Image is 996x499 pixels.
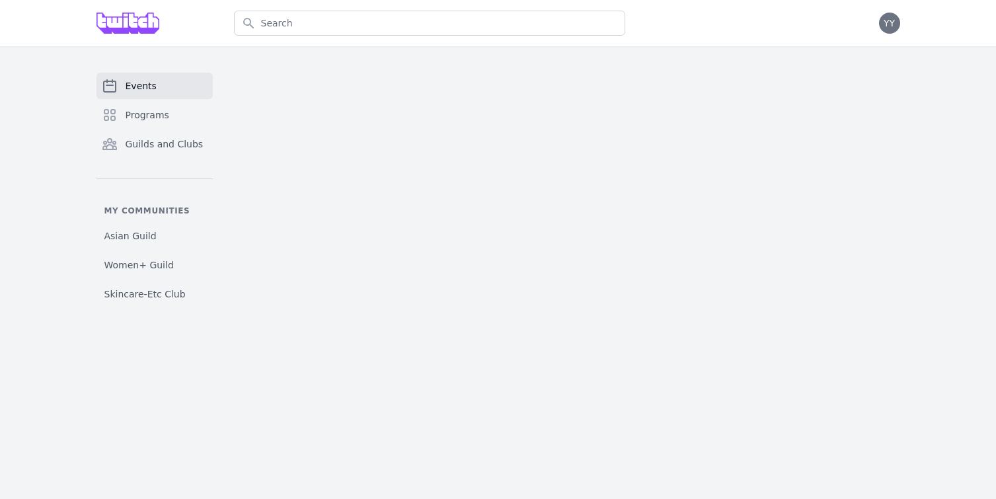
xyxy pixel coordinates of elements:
p: My communities [96,206,213,216]
a: Women+ Guild [96,253,213,277]
a: Guilds and Clubs [96,131,213,157]
span: Events [126,79,157,93]
a: Skincare-Etc Club [96,282,213,306]
span: Women+ Guild [104,258,174,272]
span: Guilds and Clubs [126,137,204,151]
span: Skincare-Etc Club [104,288,186,301]
a: Events [96,73,213,99]
input: Search [234,11,625,36]
nav: Sidebar [96,73,213,306]
button: YY [879,13,900,34]
span: Asian Guild [104,229,157,243]
img: Grove [96,13,160,34]
a: Asian Guild [96,224,213,248]
span: Programs [126,108,169,122]
span: YY [884,19,895,28]
a: Programs [96,102,213,128]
